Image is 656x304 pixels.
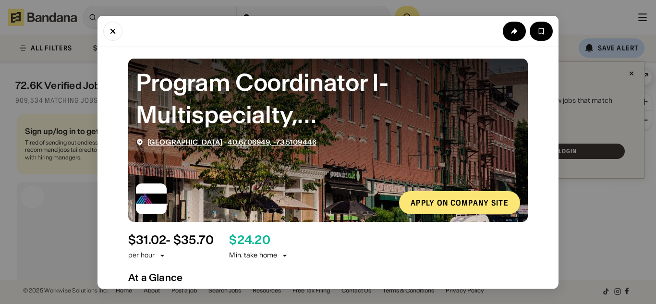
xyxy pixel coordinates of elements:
[229,251,289,260] div: Min. take home
[229,233,270,247] div: $ 24.20
[411,198,509,206] div: Apply on company site
[136,66,520,130] div: Program Coordinator I- Multispecialty, Wantagh, Long Island, New York, Full Time, Days, Offsite
[147,138,316,146] div: ·
[128,271,528,283] div: At a Glance
[147,137,222,146] a: [GEOGRAPHIC_DATA]
[128,251,155,260] div: per hour
[228,137,316,146] a: 40.6706949, -73.5109446
[136,183,167,214] img: Mount Sinai logo
[103,21,122,40] button: Close
[128,233,214,247] div: $ 31.02 - $35.70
